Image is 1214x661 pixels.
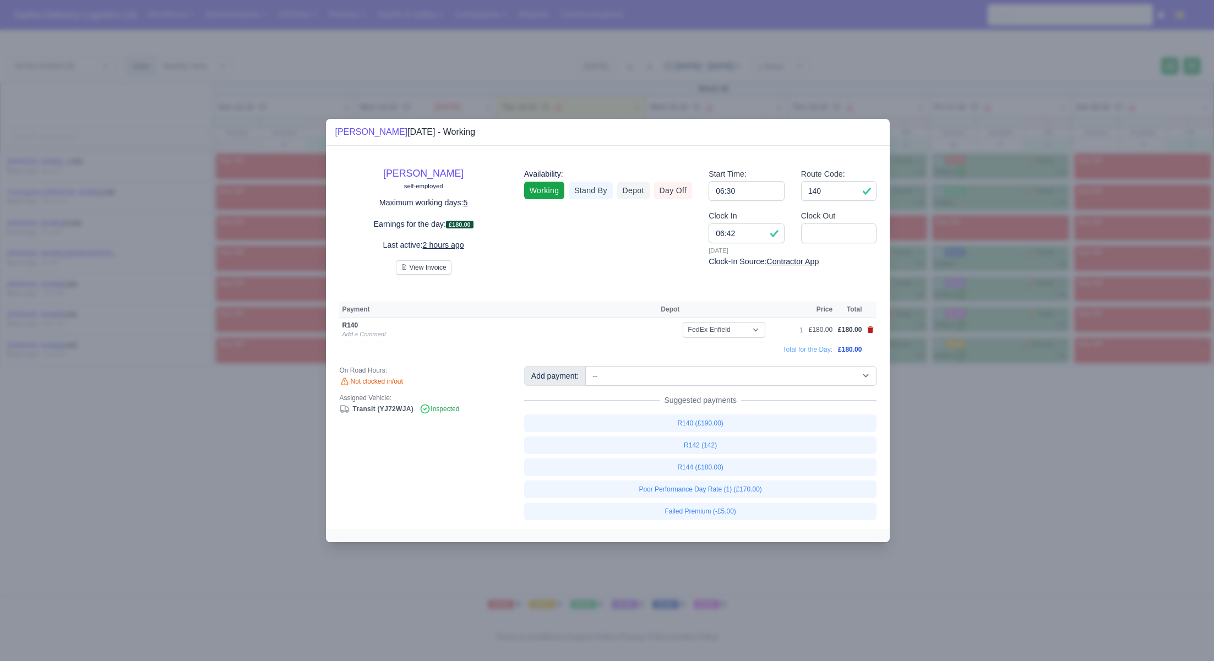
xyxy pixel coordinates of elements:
a: Poor Performance Day Rate (1) (£170.00) [524,480,877,498]
span: Total for the Day: [782,346,832,353]
div: [DATE] - Working [335,125,475,139]
a: [PERSON_NAME] [383,168,464,179]
span: £180.00 [446,221,473,229]
th: Depot [658,302,797,318]
a: Failed Premium (-£5.00) [524,502,877,520]
div: Assigned Vehicle: [339,394,507,402]
label: Clock Out [801,210,836,222]
small: self-employed [404,183,443,189]
a: R144 (£180.00) [524,458,877,476]
th: Price [806,302,835,318]
div: 1 [799,326,803,335]
label: Start Time: [709,168,747,181]
iframe: Chat Widget [1159,608,1214,661]
a: [PERSON_NAME] [335,127,407,136]
p: Earnings for the day: [339,218,507,231]
span: £180.00 [838,326,862,334]
a: Add a Comment [342,331,385,337]
a: R142 (142) [524,436,877,454]
label: Route Code: [801,168,845,181]
div: Add payment: [524,366,586,386]
a: Day Off [654,182,693,199]
a: Depot [617,182,650,199]
u: Contractor App [766,257,819,266]
a: Stand By [569,182,612,199]
div: R140 [342,321,590,330]
p: Last active: [339,239,507,252]
span: Inspected [420,405,459,413]
div: Not clocked in/out [339,377,507,387]
u: 2 hours ago [423,241,464,249]
a: Transit (YJ72WJA) [339,405,413,413]
div: On Road Hours: [339,366,507,375]
span: Suggested payments [660,395,741,406]
u: 5 [464,198,468,207]
a: R140 (£190.00) [524,414,877,432]
label: Clock In [709,210,737,222]
a: Working [524,182,564,199]
button: View Invoice [396,260,451,275]
small: [DATE] [709,245,785,255]
div: Availability: [524,168,692,181]
th: Payment [339,302,658,318]
p: Maximum working days: [339,196,507,209]
th: Total [835,302,864,318]
td: £180.00 [806,318,835,342]
span: £180.00 [838,346,862,353]
div: Clock-In Source: [709,255,877,268]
